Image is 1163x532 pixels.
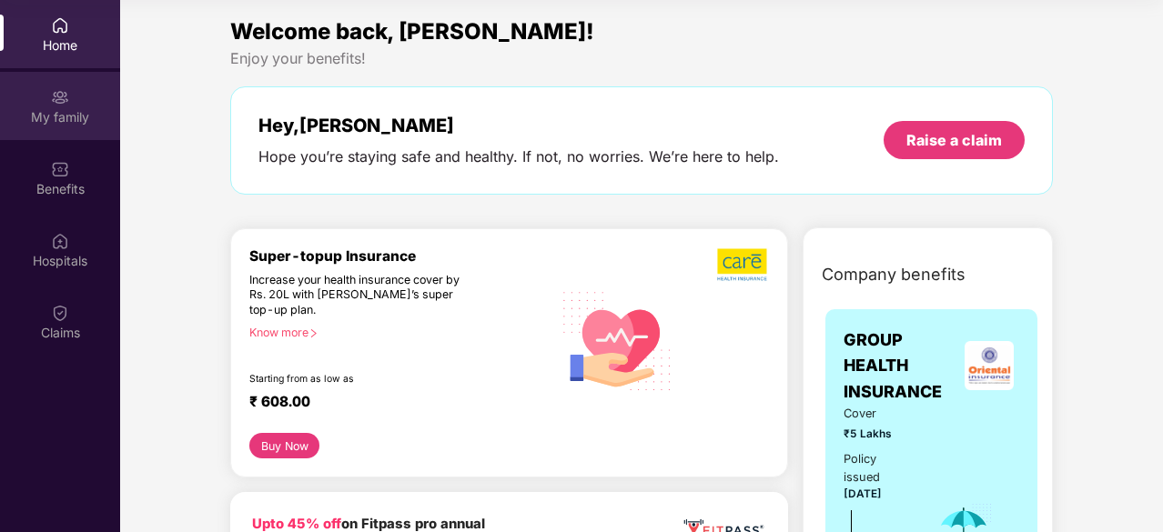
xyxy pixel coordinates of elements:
div: ₹ 608.00 [249,393,534,415]
span: right [308,328,319,338]
div: Super-topup Insurance [249,247,552,265]
div: Policy issued [844,450,910,487]
img: insurerLogo [965,341,1014,390]
div: Raise a claim [906,130,1002,150]
img: b5dec4f62d2307b9de63beb79f102df3.png [717,247,769,282]
img: svg+xml;base64,PHN2ZyB3aWR0aD0iMjAiIGhlaWdodD0iMjAiIHZpZXdCb3g9IjAgMCAyMCAyMCIgZmlsbD0ibm9uZSIgeG... [51,88,69,106]
div: Enjoy your benefits! [230,49,1053,68]
span: [DATE] [844,487,882,500]
span: Cover [844,405,910,423]
img: svg+xml;base64,PHN2ZyBpZD0iQmVuZWZpdHMiIHhtbG5zPSJodHRwOi8vd3d3LnczLm9yZy8yMDAwL3N2ZyIgd2lkdGg9Ij... [51,160,69,178]
span: Company benefits [822,262,966,287]
span: ₹5 Lakhs [844,426,910,443]
div: Hey, [PERSON_NAME] [258,115,779,136]
div: Starting from as low as [249,373,475,386]
img: svg+xml;base64,PHN2ZyBpZD0iSG9zcGl0YWxzIiB4bWxucz0iaHR0cDovL3d3dy53My5vcmcvMjAwMC9zdmciIHdpZHRoPS... [51,232,69,250]
div: Know more [249,326,541,338]
img: svg+xml;base64,PHN2ZyBpZD0iSG9tZSIgeG1sbnM9Imh0dHA6Ly93d3cudzMub3JnLzIwMDAvc3ZnIiB3aWR0aD0iMjAiIG... [51,16,69,35]
div: Increase your health insurance cover by Rs. 20L with [PERSON_NAME]’s super top-up plan. [249,273,474,318]
img: svg+xml;base64,PHN2ZyBpZD0iQ2xhaW0iIHhtbG5zPSJodHRwOi8vd3d3LnczLm9yZy8yMDAwL3N2ZyIgd2lkdGg9IjIwIi... [51,304,69,322]
div: Hope you’re staying safe and healthy. If not, no worries. We’re here to help. [258,147,779,166]
span: GROUP HEALTH INSURANCE [844,327,959,405]
b: Upto 45% off [252,516,341,532]
button: Buy Now [249,433,319,458]
img: svg+xml;base64,PHN2ZyB4bWxucz0iaHR0cDovL3d3dy53My5vcmcvMjAwMC9zdmciIHhtbG5zOnhsaW5rPSJodHRwOi8vd3... [552,274,683,406]
span: Welcome back, [PERSON_NAME]! [230,18,594,45]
